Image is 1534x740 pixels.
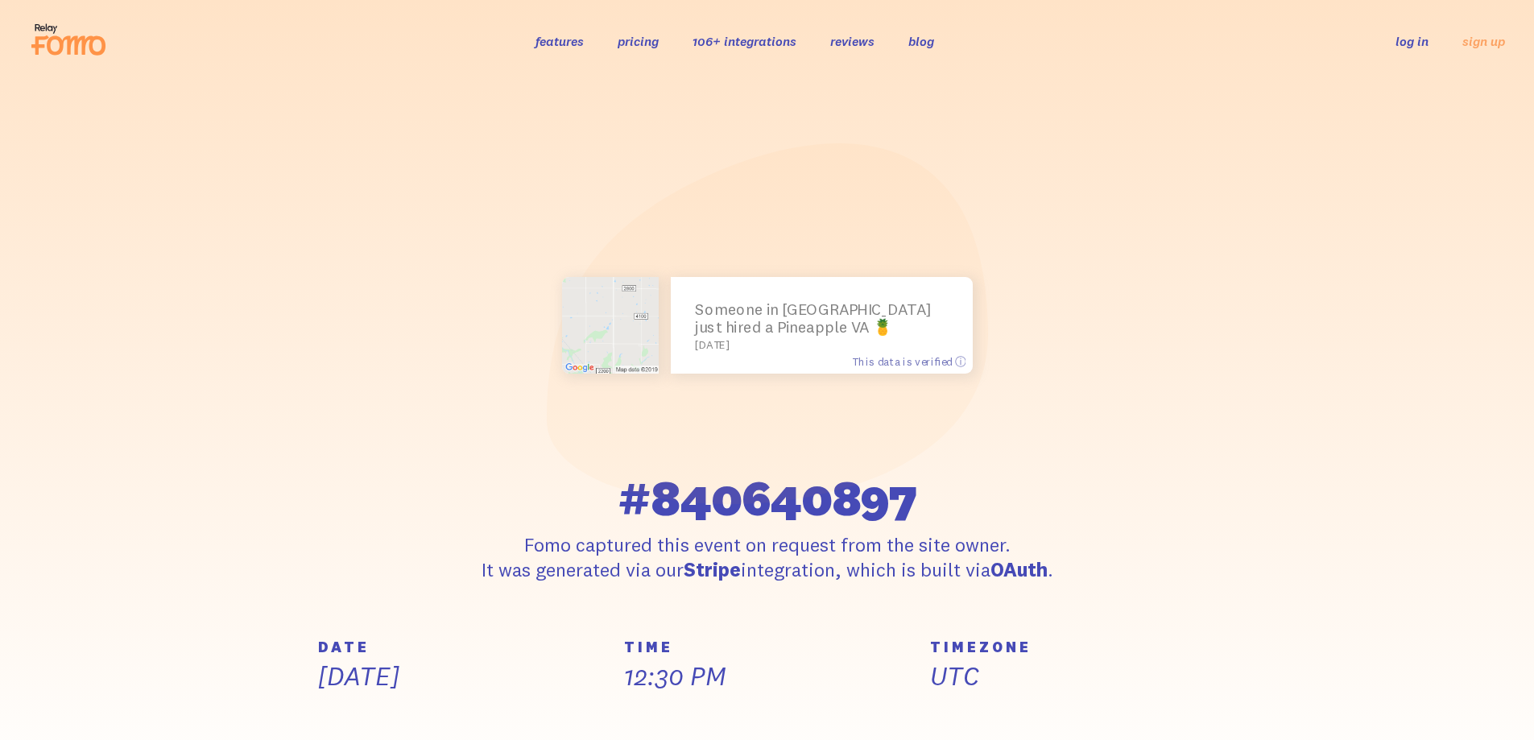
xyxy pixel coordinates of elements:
h5: TIME [624,640,911,655]
a: features [535,33,584,49]
p: UTC [930,659,1217,693]
a: blog [908,33,934,49]
strong: OAuth [990,557,1048,581]
p: Fomo captured this event on request from the site owner. It was generated via our integration, wh... [471,532,1064,582]
a: pricing [618,33,659,49]
p: 12:30 PM [624,659,911,693]
h5: DATE [318,640,605,655]
a: sign up [1462,33,1505,50]
strong: Stripe [684,557,741,581]
h5: TIMEZONE [930,640,1217,655]
span: #840640897 [618,473,917,523]
span: This data is verified ⓘ [852,354,965,368]
small: [DATE] [695,339,941,351]
p: Someone in [GEOGRAPHIC_DATA] just hired a Pineapple VA 🍍 [695,300,949,350]
img: -United_States.png [562,277,659,374]
p: [DATE] [318,659,605,693]
a: reviews [830,33,875,49]
a: 106+ integrations [693,33,796,49]
a: log in [1395,33,1429,49]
